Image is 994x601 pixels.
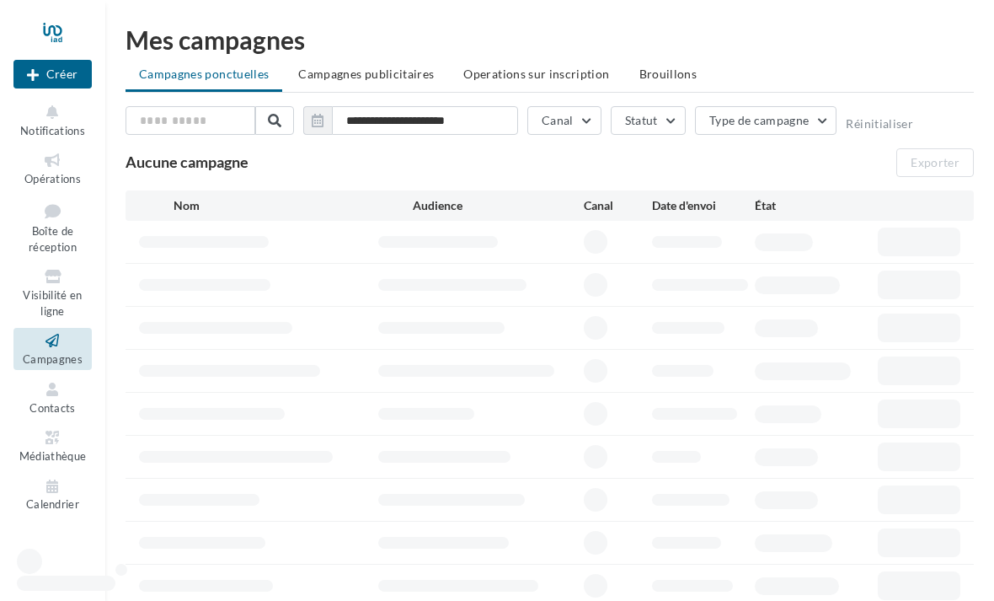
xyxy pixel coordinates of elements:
[23,288,82,318] span: Visibilité en ligne
[13,99,92,141] button: Notifications
[126,153,248,171] span: Aucune campagne
[126,27,974,52] div: Mes campagnes
[695,106,837,135] button: Type de campagne
[896,148,974,177] button: Exporter
[13,60,92,89] button: Créer
[13,264,92,321] a: Visibilité en ligne
[755,197,858,214] div: État
[174,197,413,214] div: Nom
[29,224,77,254] span: Boîte de réception
[13,60,92,89] div: Nouvelle campagne
[527,106,601,135] button: Canal
[13,328,92,369] a: Campagnes
[611,106,686,135] button: Statut
[26,498,79,512] span: Calendrier
[13,425,92,466] a: Médiathèque
[463,67,609,81] span: Operations sur inscription
[413,197,584,214] div: Audience
[639,67,697,81] span: Brouillons
[24,172,81,185] span: Opérations
[23,352,83,366] span: Campagnes
[584,197,652,214] div: Canal
[19,449,87,463] span: Médiathèque
[298,67,434,81] span: Campagnes publicitaires
[29,401,76,415] span: Contacts
[13,474,92,515] a: Calendrier
[846,117,913,131] button: Réinitialiser
[13,148,92,189] a: Opérations
[20,124,85,137] span: Notifications
[13,377,92,418] a: Contacts
[13,196,92,258] a: Boîte de réception
[652,197,755,214] div: Date d'envoi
